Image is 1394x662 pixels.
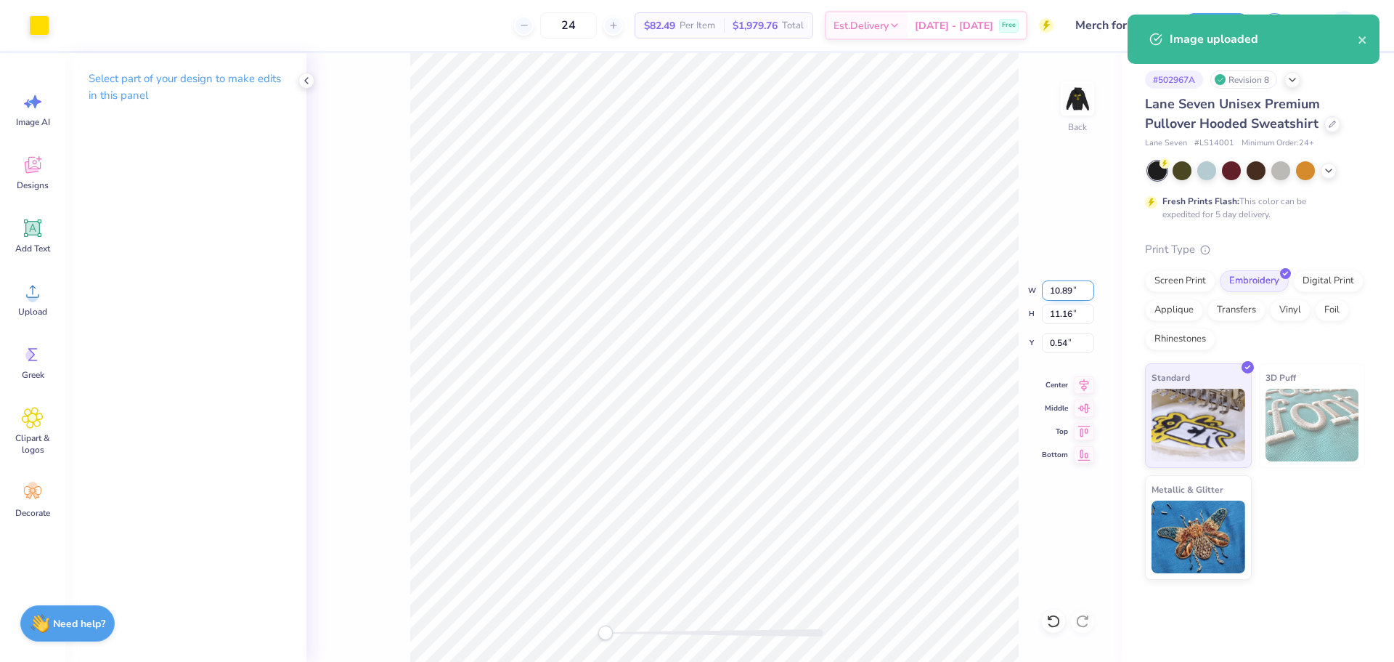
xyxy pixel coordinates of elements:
span: Image AI [16,116,50,128]
div: Embroidery [1220,270,1289,292]
span: $82.49 [644,18,675,33]
strong: Fresh Prints Flash: [1162,195,1239,207]
span: Center [1042,379,1068,391]
span: Bottom [1042,449,1068,461]
span: Metallic & Glitter [1152,482,1223,497]
input: – – [540,12,597,39]
div: Accessibility label [598,626,613,640]
div: Vinyl [1270,299,1311,321]
span: Decorate [15,507,50,519]
strong: Need help? [53,617,105,631]
span: Add Text [15,243,50,254]
span: Free [1002,20,1016,31]
span: Minimum Order: 24 + [1242,137,1314,150]
div: Applique [1145,299,1203,321]
div: Back [1068,121,1087,134]
p: Select part of your design to make edits in this panel [89,70,283,104]
span: Lane Seven Unisex Premium Pullover Hooded Sweatshirt [1145,95,1320,132]
div: Digital Print [1293,270,1364,292]
div: Screen Print [1145,270,1215,292]
span: Designs [17,179,49,191]
img: Standard [1152,389,1245,461]
div: Foil [1315,299,1349,321]
span: Greek [22,369,44,381]
img: 3D Puff [1265,389,1359,461]
div: Revision 8 [1210,70,1277,89]
img: Back [1063,84,1092,113]
span: Middle [1042,403,1068,414]
div: This color can be expedited for 5 day delivery. [1162,195,1341,221]
span: [DATE] - [DATE] [915,18,993,33]
a: VL [1305,11,1365,40]
button: close [1358,31,1368,48]
span: 3D Puff [1265,370,1296,385]
span: # LS14001 [1194,137,1234,150]
span: Upload [18,306,47,318]
span: Top [1042,426,1068,437]
span: Lane Seven [1145,137,1187,150]
div: Image uploaded [1170,31,1358,48]
span: Standard [1152,370,1190,385]
span: Est. Delivery [833,18,889,33]
div: Transfers [1207,299,1265,321]
img: Metallic & Glitter [1152,501,1245,573]
input: Untitled Design [1064,11,1171,40]
div: Rhinestones [1145,328,1215,350]
span: Per Item [680,18,715,33]
span: Total [782,18,804,33]
span: $1,979.76 [733,18,778,33]
div: Print Type [1145,241,1365,258]
img: Vincent Lloyd Laurel [1329,11,1358,40]
span: Clipart & logos [9,432,57,456]
div: # 502967A [1145,70,1203,89]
